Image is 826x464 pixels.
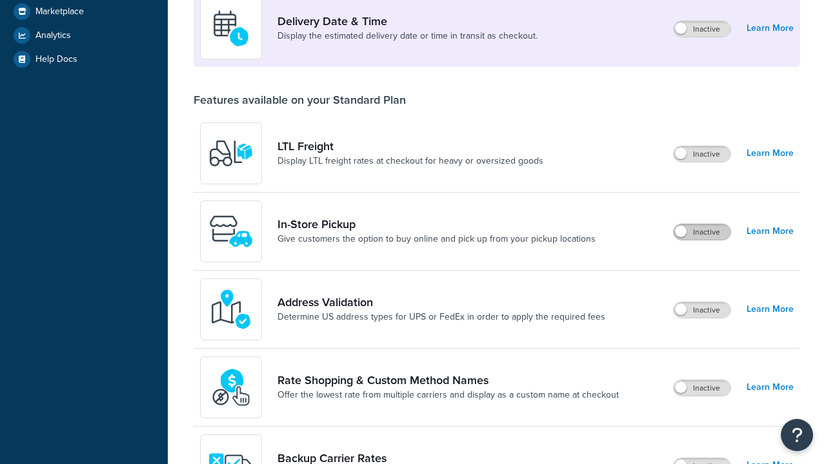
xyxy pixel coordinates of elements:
a: Determine US address types for UPS or FedEx in order to apply the required fees [277,311,605,324]
img: kIG8fy0lQAAAABJRU5ErkJggg== [208,287,254,332]
span: Marketplace [35,6,84,17]
a: LTL Freight [277,139,543,153]
a: Learn More [747,144,794,162]
a: Give customers the option to buy online and pick up from your pickup locations [277,233,596,246]
label: Inactive [674,224,730,240]
label: Inactive [674,302,730,318]
label: Inactive [674,146,730,162]
button: Open Resource Center [781,419,813,451]
div: Features available on your Standard Plan [194,93,406,107]
a: Analytics [10,24,158,47]
a: In-Store Pickup [277,217,596,231]
a: Learn More [747,378,794,396]
a: Delivery Date & Time [277,14,538,28]
img: icon-duo-feat-rate-shopping-ecdd8bed.png [208,365,254,410]
a: Offer the lowest rate from multiple carriers and display as a custom name at checkout [277,389,619,401]
label: Inactive [674,380,730,396]
a: Learn More [747,19,794,37]
a: Learn More [747,222,794,240]
label: Inactive [674,21,730,37]
span: Help Docs [35,54,77,65]
span: Analytics [35,30,71,41]
img: y79ZsPf0fXUFUhFXDzUgf+ktZg5F2+ohG75+v3d2s1D9TjoU8PiyCIluIjV41seZevKCRuEjTPPOKHJsQcmKCXGdfprl3L4q7... [208,131,254,176]
a: Learn More [747,300,794,318]
a: Display the estimated delivery date or time in transit as checkout. [277,30,538,43]
a: Rate Shopping & Custom Method Names [277,373,619,387]
a: Display LTL freight rates at checkout for heavy or oversized goods [277,155,543,168]
img: gfkeb5ejjkALwAAAABJRU5ErkJggg== [208,6,254,51]
a: Address Validation [277,295,605,309]
img: wfgcfpwTIucLEAAAAASUVORK5CYII= [208,209,254,254]
a: Help Docs [10,48,158,71]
